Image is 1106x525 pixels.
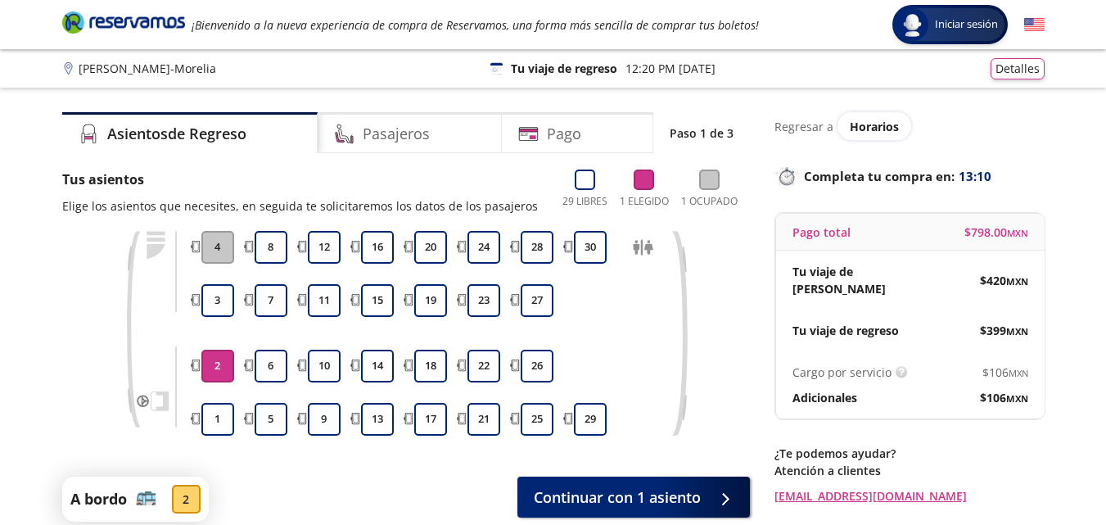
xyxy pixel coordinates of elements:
button: 3 [201,284,234,317]
span: Iniciar sesión [928,16,1004,33]
button: English [1024,15,1045,35]
button: 27 [521,284,553,317]
p: Regresar a [774,118,833,135]
button: 21 [467,403,500,436]
button: Detalles [991,58,1045,79]
p: 1 Ocupado [681,194,738,209]
button: 9 [308,403,341,436]
button: 17 [414,403,447,436]
p: Adicionales [792,389,857,406]
div: Regresar a ver horarios [774,112,1045,140]
small: MXN [1009,367,1028,379]
button: 19 [414,284,447,317]
button: 7 [255,284,287,317]
span: Continuar con 1 asiento [534,487,701,509]
button: 26 [521,350,553,382]
button: 28 [521,231,553,264]
p: Pago total [792,224,851,241]
p: Completa tu compra en : [774,165,1045,188]
div: 2 [172,485,201,514]
p: 29 Libres [562,194,607,209]
p: 1 Elegido [620,194,669,209]
button: 5 [255,403,287,436]
span: 13:10 [959,167,991,186]
button: 8 [255,231,287,264]
button: 20 [414,231,447,264]
p: [PERSON_NAME] - Morelia [79,60,216,77]
p: Tu viaje de [PERSON_NAME] [792,263,910,297]
h4: Asientos de Regreso [107,123,246,145]
span: Horarios [850,119,899,134]
button: 30 [574,231,607,264]
i: Brand Logo [62,10,185,34]
p: Cargo por servicio [792,364,892,381]
h4: Pasajeros [363,123,430,145]
button: 11 [308,284,341,317]
button: 15 [361,284,394,317]
span: $ 399 [980,322,1028,339]
button: Continuar con 1 asiento [517,477,750,518]
span: $ 420 [980,272,1028,289]
a: Brand Logo [62,10,185,39]
p: Tu viaje de regreso [792,322,899,339]
button: 23 [467,284,500,317]
a: [EMAIL_ADDRESS][DOMAIN_NAME] [774,487,1045,505]
button: 25 [521,403,553,436]
button: 24 [467,231,500,264]
button: 6 [255,350,287,382]
button: 16 [361,231,394,264]
p: 12:20 PM [DATE] [625,60,716,77]
small: MXN [1006,275,1028,287]
button: 1 [201,403,234,436]
p: Atención a clientes [774,462,1045,479]
p: ¿Te podemos ayudar? [774,445,1045,462]
em: ¡Bienvenido a la nueva experiencia de compra de Reservamos, una forma más sencilla de comprar tus... [192,17,759,33]
span: $ 798.00 [964,224,1028,241]
iframe: Messagebird Livechat Widget [1011,430,1090,509]
button: 13 [361,403,394,436]
small: MXN [1006,392,1028,405]
p: Elige los asientos que necesites, en seguida te solicitaremos los datos de los pasajeros [62,197,538,215]
span: $ 106 [982,364,1028,381]
p: Tu viaje de regreso [511,60,617,77]
button: 18 [414,350,447,382]
button: 14 [361,350,394,382]
button: 10 [308,350,341,382]
small: MXN [1006,325,1028,337]
h4: Pago [547,123,581,145]
small: MXN [1007,227,1028,239]
span: $ 106 [980,389,1028,406]
button: 4 [201,231,234,264]
button: 2 [201,350,234,382]
p: Tus asientos [62,170,538,189]
button: 12 [308,231,341,264]
button: 29 [574,403,607,436]
p: Paso 1 de 3 [670,124,734,142]
p: A bordo [70,488,127,510]
button: 22 [467,350,500,382]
